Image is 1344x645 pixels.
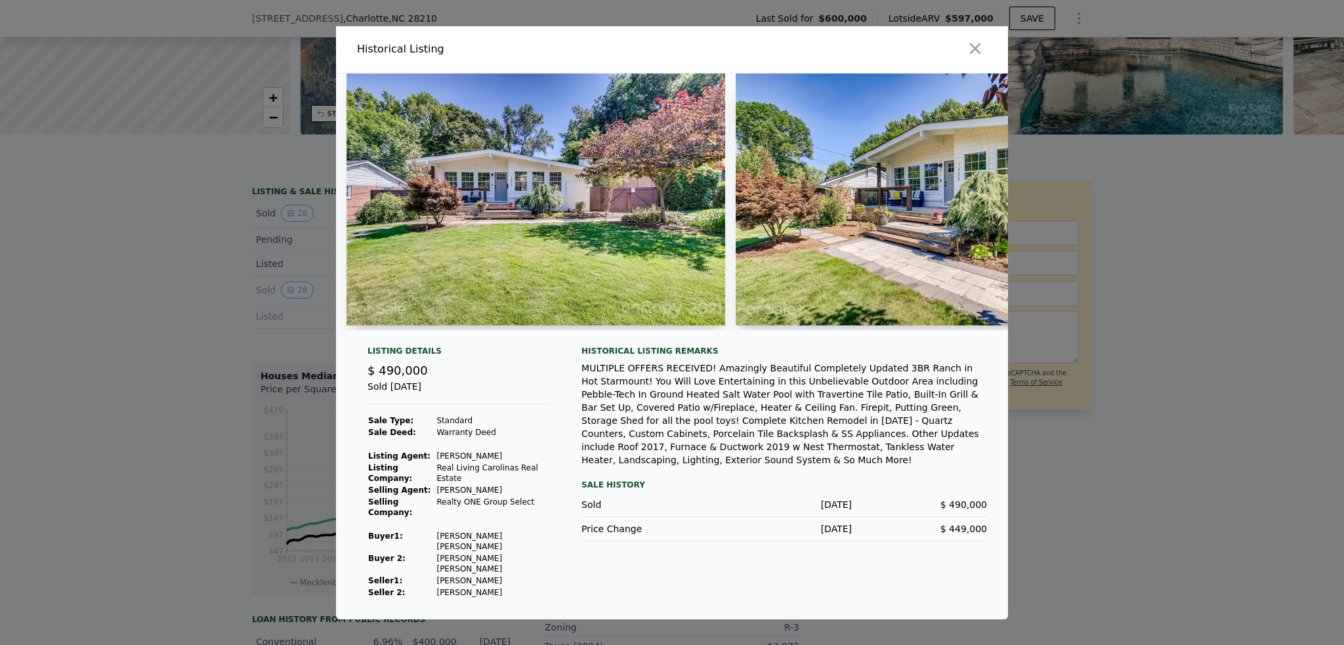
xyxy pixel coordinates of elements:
td: Real Living Carolinas Real Estate [436,462,550,484]
strong: Sale Type: [368,416,413,425]
td: Warranty Deed [436,427,550,438]
div: [DATE] [717,522,852,535]
div: Price Change [581,522,717,535]
strong: Buyer 1 : [368,531,403,541]
td: [PERSON_NAME] [PERSON_NAME] [436,552,550,575]
td: [PERSON_NAME] [PERSON_NAME] [436,530,550,552]
div: Sold [581,498,717,511]
td: [PERSON_NAME] [436,587,550,598]
div: MULTIPLE OFFERS RECEIVED! Amazingly Beautiful Completely Updated 3BR Ranch in Hot Starmount! You ... [581,362,987,467]
td: [PERSON_NAME] [436,484,550,496]
strong: Seller 1 : [368,576,402,585]
div: [DATE] [717,498,852,511]
strong: Selling Agent: [368,486,431,495]
img: Property Img [346,73,725,325]
span: $ 449,000 [940,524,987,534]
td: [PERSON_NAME] [436,450,550,462]
img: Property Img [736,73,1114,325]
strong: Selling Company: [368,497,412,517]
strong: Sale Deed: [368,428,416,437]
td: Standard [436,415,550,427]
td: Realty ONE Group Select [436,496,550,518]
strong: Seller 2: [368,588,405,597]
span: $ 490,000 [940,499,987,510]
div: Sold [DATE] [367,380,550,404]
td: [PERSON_NAME] [436,575,550,587]
div: Listing Details [367,346,550,362]
div: Historical Listing [357,41,667,57]
strong: Listing Company: [368,463,412,483]
div: Sale History [581,477,987,493]
div: Historical Listing remarks [581,346,987,356]
span: $ 490,000 [367,364,428,377]
strong: Listing Agent: [368,451,430,461]
strong: Buyer 2: [368,554,406,563]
